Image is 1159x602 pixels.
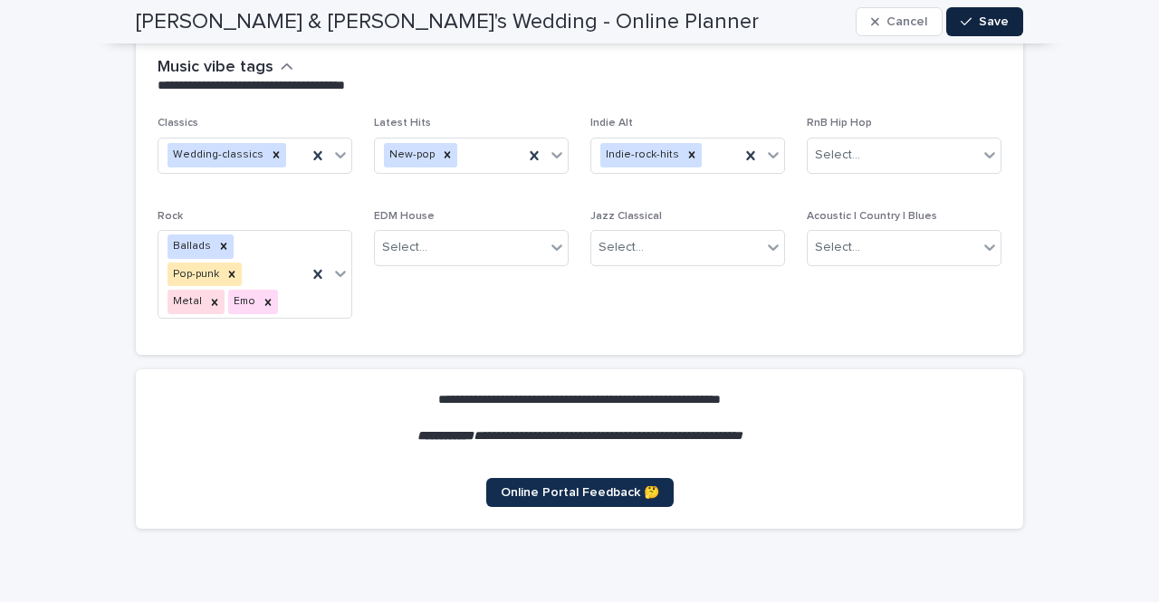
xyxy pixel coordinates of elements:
[856,7,943,36] button: Cancel
[384,143,437,167] div: New-pop
[136,9,759,35] h2: [PERSON_NAME] & [PERSON_NAME]'s Wedding - Online Planner
[158,58,273,78] h2: Music vibe tags
[168,234,214,259] div: Ballads
[807,211,937,222] span: Acoustic | Country | Blues
[374,211,435,222] span: EDM House
[815,146,860,165] div: Select...
[501,486,659,499] span: Online Portal Feedback 🤔
[158,118,198,129] span: Classics
[374,118,431,129] span: Latest Hits
[486,478,674,507] a: Online Portal Feedback 🤔
[168,143,266,167] div: Wedding-classics
[158,211,183,222] span: Rock
[600,143,682,167] div: Indie-rock-hits
[590,118,633,129] span: Indie Alt
[228,290,258,314] div: Emo
[807,118,872,129] span: RnB Hip Hop
[382,238,427,257] div: Select...
[979,15,1009,28] span: Save
[590,211,662,222] span: Jazz Classical
[946,7,1023,36] button: Save
[599,238,644,257] div: Select...
[158,58,293,78] button: Music vibe tags
[168,290,205,314] div: Metal
[168,263,222,287] div: Pop-punk
[886,15,927,28] span: Cancel
[815,238,860,257] div: Select...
